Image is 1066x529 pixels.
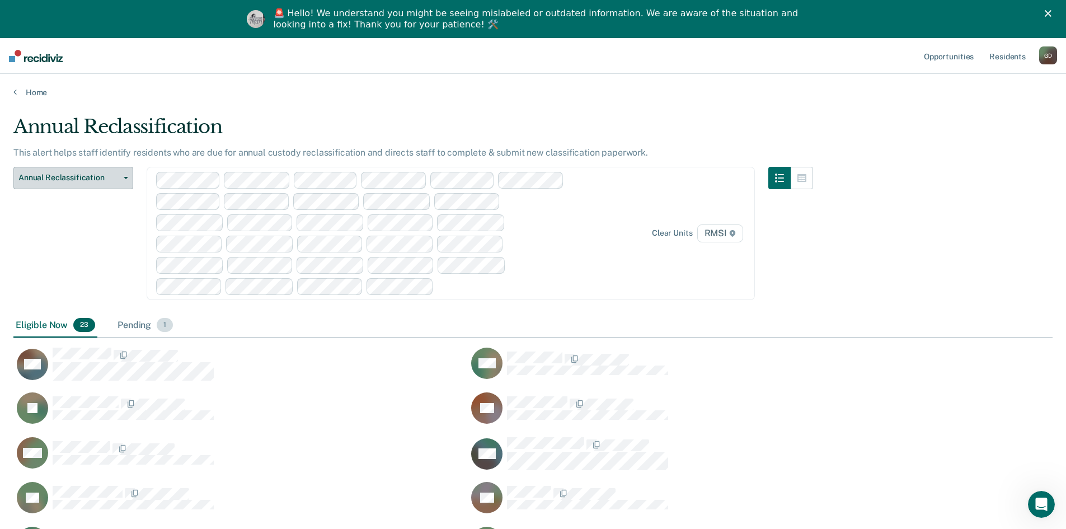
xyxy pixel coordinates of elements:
div: CaseloadOpportunityCell-00275368 [13,347,468,392]
button: GD [1039,46,1057,64]
div: CaseloadOpportunityCell-00372756 [13,392,468,437]
div: Eligible Now23 [13,313,97,338]
div: Pending1 [115,313,175,338]
button: Annual Reclassification [13,167,133,189]
span: RMSI [697,224,743,242]
div: Close [1045,10,1056,17]
div: CaseloadOpportunityCell-00476932 [468,392,922,437]
a: Opportunities [922,38,976,74]
div: CaseloadOpportunityCell-00264919 [468,481,922,526]
p: This alert helps staff identify residents who are due for annual custody reclassification and dir... [13,147,648,158]
div: Annual Reclassification [13,115,813,147]
div: CaseloadOpportunityCell-00631652 [468,437,922,481]
div: Clear units [652,228,693,238]
img: Recidiviz [9,50,63,62]
a: Residents [987,38,1028,74]
div: G D [1039,46,1057,64]
div: CaseloadOpportunityCell-00522820 [468,347,922,392]
div: 🚨 Hello! We understand you might be seeing mislabeled or outdated information. We are aware of th... [274,8,802,30]
img: Profile image for Kim [247,10,265,28]
span: 23 [73,318,95,333]
div: CaseloadOpportunityCell-00629605 [13,481,468,526]
span: 1 [157,318,173,333]
span: Annual Reclassification [18,173,119,182]
div: CaseloadOpportunityCell-00596173 [13,437,468,481]
a: Home [13,87,1053,97]
iframe: Intercom live chat [1028,491,1055,518]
